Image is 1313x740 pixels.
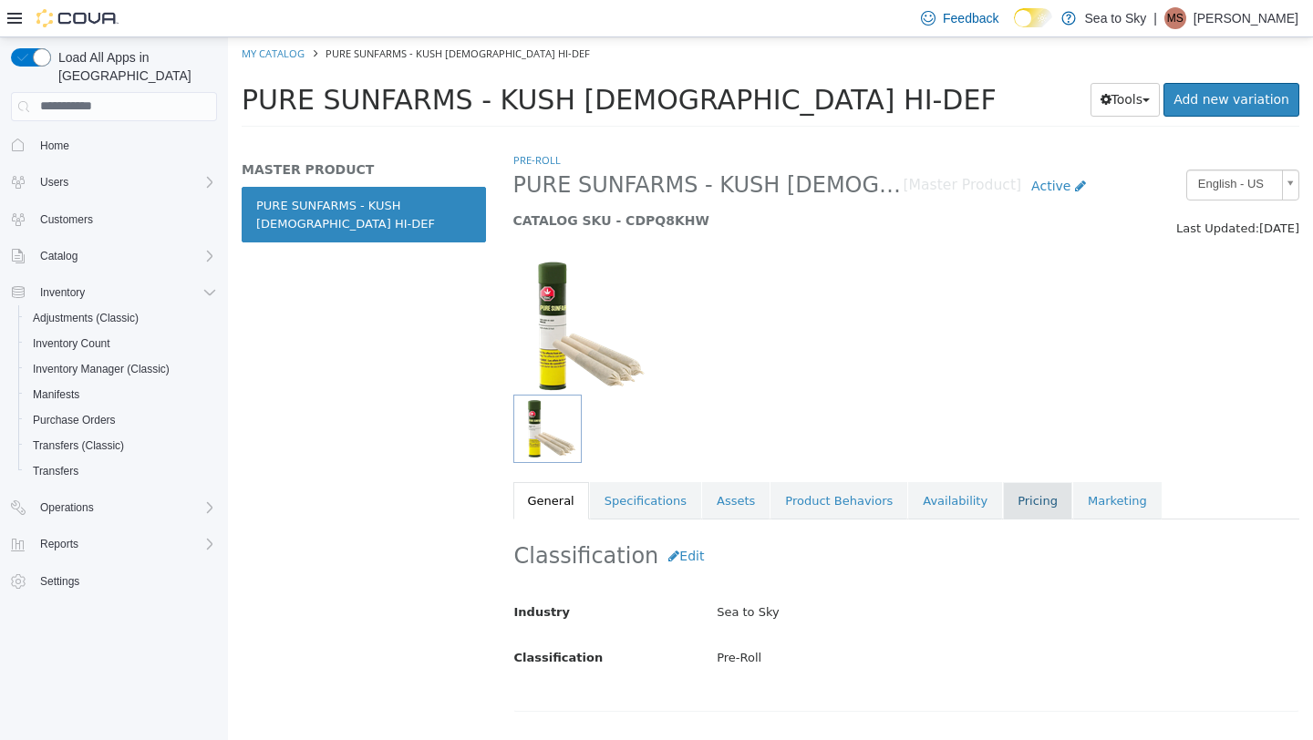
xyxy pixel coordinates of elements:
[51,48,217,85] span: Load All Apps in [GEOGRAPHIC_DATA]
[26,307,217,329] span: Adjustments (Classic)
[26,435,131,457] a: Transfers (Classic)
[4,206,224,232] button: Customers
[36,9,119,27] img: Cova
[18,382,224,407] button: Manifests
[18,458,224,484] button: Transfers
[26,384,87,406] a: Manifests
[475,560,1084,591] div: Sea to Sky
[362,445,473,483] a: Specifications
[775,445,844,483] a: Pricing
[26,435,217,457] span: Transfers (Classic)
[18,356,224,382] button: Inventory Manager (Classic)
[40,139,69,153] span: Home
[26,333,217,355] span: Inventory Count
[26,333,118,355] a: Inventory Count
[33,336,110,351] span: Inventory Count
[33,171,76,193] button: Users
[26,307,146,329] a: Adjustments (Classic)
[4,495,224,520] button: Operations
[943,9,998,27] span: Feedback
[33,282,217,303] span: Inventory
[11,125,217,642] nav: Complex example
[26,409,123,431] a: Purchase Orders
[285,116,333,129] a: Pre-Roll
[33,387,79,402] span: Manifests
[14,46,769,78] span: PURE SUNFARMS - KUSH [DEMOGRAPHIC_DATA] HI-DEF
[286,502,1071,536] h2: Classification
[1164,7,1186,29] div: Matteo S
[4,132,224,159] button: Home
[285,134,676,162] span: PURE SUNFARMS - KUSH [DEMOGRAPHIC_DATA] HI-DEF
[1085,7,1147,29] p: Sea to Sky
[4,280,224,305] button: Inventory
[98,9,362,23] span: PURE SUNFARMS - KUSH [DEMOGRAPHIC_DATA] HI-DEF
[18,305,224,331] button: Adjustments (Classic)
[33,438,124,453] span: Transfers (Classic)
[959,133,1047,161] span: English - US
[26,358,217,380] span: Inventory Manager (Classic)
[33,208,217,231] span: Customers
[33,135,77,157] a: Home
[33,245,85,267] button: Catalog
[33,171,217,193] span: Users
[863,46,933,79] button: Tools
[543,445,679,483] a: Product Behaviors
[676,141,794,156] small: [Master Product]
[40,285,85,300] span: Inventory
[4,568,224,594] button: Settings
[40,537,78,551] span: Reports
[285,175,868,191] h5: CATALOG SKU - CDPQ8KHW
[1014,8,1052,27] input: Dark Mode
[26,384,217,406] span: Manifests
[40,249,78,263] span: Catalog
[948,184,1031,198] span: Last Updated:
[26,460,86,482] a: Transfers
[40,574,79,589] span: Settings
[14,9,77,23] a: My Catalog
[33,464,78,478] span: Transfers
[14,124,258,140] h5: MASTER PRODUCT
[33,282,92,303] button: Inventory
[33,497,217,519] span: Operations
[1194,7,1298,29] p: [PERSON_NAME]
[33,311,139,325] span: Adjustments (Classic)
[1153,7,1157,29] p: |
[18,433,224,458] button: Transfers (Classic)
[1031,184,1071,198] span: [DATE]
[1014,27,1015,28] span: Dark Mode
[33,533,217,555] span: Reports
[33,413,116,427] span: Purchase Orders
[475,605,1084,637] div: Pre-Roll
[33,245,217,267] span: Catalog
[26,409,217,431] span: Purchase Orders
[33,570,87,592] a: Settings
[33,209,100,231] a: Customers
[1167,7,1184,29] span: MS
[33,570,217,592] span: Settings
[845,445,934,483] a: Marketing
[18,407,224,433] button: Purchase Orders
[40,175,68,190] span: Users
[285,445,361,483] a: General
[26,460,217,482] span: Transfers
[40,500,94,515] span: Operations
[4,243,224,269] button: Catalog
[33,533,86,555] button: Reports
[14,149,258,205] a: PURE SUNFARMS - KUSH [DEMOGRAPHIC_DATA] HI-DEF
[793,132,868,166] a: Active
[33,134,217,157] span: Home
[286,568,343,581] span: Industry
[26,358,177,380] a: Inventory Manager (Classic)
[18,331,224,356] button: Inventory Count
[285,221,422,357] img: 150
[958,132,1071,163] a: English - US
[4,170,224,195] button: Users
[33,362,170,376] span: Inventory Manager (Classic)
[474,445,542,483] a: Assets
[4,531,224,557] button: Reports
[33,497,101,519] button: Operations
[430,502,486,536] button: Edit
[803,141,843,156] span: Active
[286,613,376,627] span: Classification
[40,212,93,227] span: Customers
